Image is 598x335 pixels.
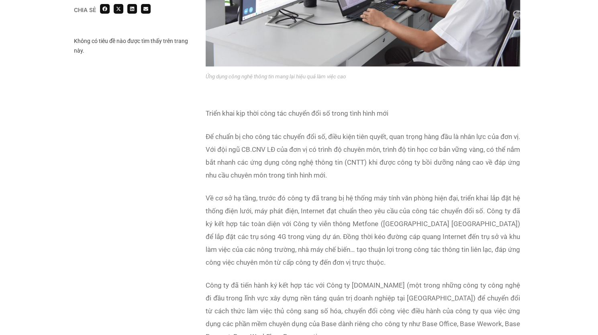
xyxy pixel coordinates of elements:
[141,4,151,14] div: Share on email
[74,7,96,13] div: Chia sẻ
[206,66,520,86] figcaption: Ứng dụng công nghệ thông tin mang lại hiệu quả làm việc cao
[114,4,123,14] div: Share on x-twitter
[206,191,520,268] p: Về cơ sở hạ tầng, trước đó công ty đã trang bị hệ thống máy tính văn phòng hiện đại, triển khai l...
[206,109,388,117] b: Triển khai kịp thời công tác chuyển đổi số trong tình hình mới
[74,36,193,55] div: Không có tiêu đề nào được tìm thấy trên trang này.
[206,130,520,181] p: Để chuẩn bị cho công tác chuyển đổi số, điều kiện tiên quyết, quan trọng hàng đầu là nhân lực của...
[100,4,110,14] div: Share on facebook
[127,4,137,14] div: Share on linkedin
